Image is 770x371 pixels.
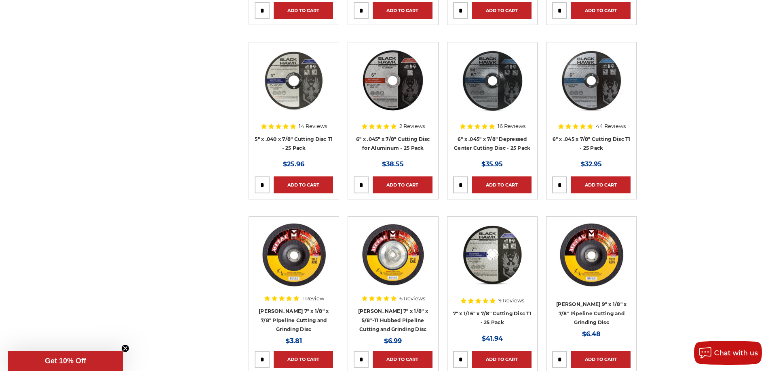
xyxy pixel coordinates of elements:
img: 6" x .045 x 7/8" Cutting Disc T1 [559,48,624,113]
span: $41.94 [482,335,503,342]
a: 6" x .045" x 7/8" Cutting Disc for Aluminum - 25 Pack [356,136,430,151]
div: Get 10% OffClose teaser [8,351,123,371]
span: $32.95 [581,160,602,168]
img: Close-up of Black Hawk 5-inch thin cut-off disc for precision metalwork [262,48,326,113]
a: 7" x 1/16" x 7/8" Cutting Disc T1 - 25 Pack [453,310,532,326]
a: Close-up of Black Hawk 5-inch thin cut-off disc for precision metalwork [255,48,333,126]
img: Mercer 7" x 1/8" x 5/8"-11 Hubbed Cutting and Light Grinding Wheel [361,222,425,287]
span: 14 Reviews [299,124,327,129]
span: $25.96 [283,160,304,168]
span: $38.55 [382,160,404,168]
a: [PERSON_NAME] 9" x 1/8" x 7/8" Pipeline Cutting and Grinding Disc [556,301,627,325]
span: $6.99 [384,337,402,345]
img: 7 x 1/16 x 7/8 abrasive cut off wheel [460,222,525,287]
a: Add to Cart [571,351,631,368]
span: 1 Review [302,296,324,301]
a: 6" x .045 x 7/8" Cutting Disc T1 [552,48,631,126]
a: 6" x .045" x 7/8" Depressed Center Cutting Disc - 25 Pack [454,136,530,151]
a: Add to Cart [472,2,532,19]
a: Mercer 9" x 1/8" x 7/8 Cutting and Light Grinding Wheel [552,222,631,301]
a: 5" x .040 x 7/8" Cutting Disc T1 - 25 Pack [255,136,333,151]
span: Get 10% Off [45,357,86,365]
span: 44 Reviews [596,124,626,129]
a: [PERSON_NAME] 7" x 1/8" x 7/8" Pipeline Cutting and Grinding Disc [259,308,329,332]
img: Mercer 9" x 1/8" x 7/8 Cutting and Light Grinding Wheel [559,222,624,287]
a: Add to Cart [571,176,631,193]
a: Add to Cart [373,2,432,19]
a: Add to Cart [373,176,432,193]
a: Add to Cart [274,2,333,19]
button: Close teaser [121,344,129,352]
span: $6.48 [582,330,601,338]
a: Add to Cart [274,351,333,368]
img: 6 inch cut off wheel for aluminum [361,48,425,113]
img: 6" x .045" x 7/8" Depressed Center Type 27 Cut Off Wheel [460,48,525,113]
span: 2 Reviews [399,124,425,129]
a: Add to Cart [373,351,432,368]
a: Mercer 7" x 1/8" x 5/8"-11 Hubbed Cutting and Light Grinding Wheel [354,222,432,301]
a: Add to Cart [274,176,333,193]
img: Mercer 7" x 1/8" x 7/8 Cutting and Light Grinding Wheel [262,222,326,287]
span: 6 Reviews [399,296,425,301]
a: Mercer 7" x 1/8" x 7/8 Cutting and Light Grinding Wheel [255,222,333,301]
span: 16 Reviews [498,124,525,129]
span: $3.81 [286,337,302,345]
a: 6" x .045" x 7/8" Depressed Center Type 27 Cut Off Wheel [453,48,532,126]
button: Chat with us [694,341,762,365]
a: Add to Cart [571,2,631,19]
a: 6" x .045 x 7/8" Cutting Disc T1 - 25 Pack [553,136,631,151]
span: Chat with us [714,349,758,357]
span: $35.95 [481,160,503,168]
span: 9 Reviews [498,298,524,303]
a: 6 inch cut off wheel for aluminum [354,48,432,126]
a: [PERSON_NAME] 7" x 1/8" x 5/8"-11 Hubbed Pipeline Cutting and Grinding Disc [358,308,428,332]
a: Add to Cart [472,351,532,368]
a: Add to Cart [472,176,532,193]
a: 7 x 1/16 x 7/8 abrasive cut off wheel [453,222,532,301]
